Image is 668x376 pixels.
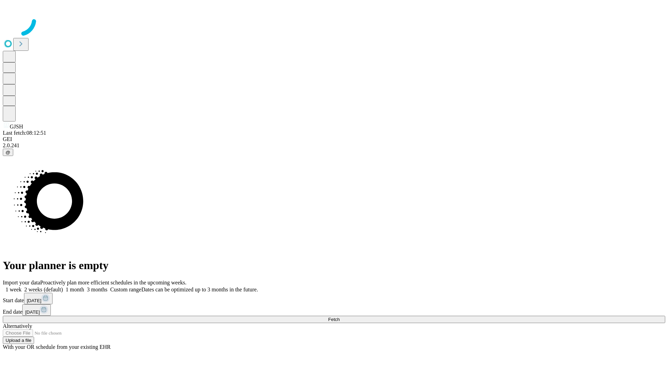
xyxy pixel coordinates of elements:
[6,150,10,155] span: @
[10,124,23,130] span: GJSH
[3,316,665,323] button: Fetch
[3,130,46,136] span: Last fetch: 08:12:51
[66,287,84,292] span: 1 month
[141,287,258,292] span: Dates can be optimized up to 3 months in the future.
[3,323,32,329] span: Alternatively
[110,287,141,292] span: Custom range
[3,280,40,285] span: Import your data
[87,287,108,292] span: 3 months
[25,310,40,315] span: [DATE]
[40,280,186,285] span: Proactively plan more efficient schedules in the upcoming weeks.
[3,344,111,350] span: With your OR schedule from your existing EHR
[3,293,665,304] div: Start date
[328,317,340,322] span: Fetch
[3,304,665,316] div: End date
[6,287,22,292] span: 1 week
[3,149,13,156] button: @
[3,337,34,344] button: Upload a file
[24,287,63,292] span: 2 weeks (default)
[3,142,665,149] div: 2.0.241
[3,259,665,272] h1: Your planner is empty
[24,293,53,304] button: [DATE]
[27,298,41,303] span: [DATE]
[22,304,51,316] button: [DATE]
[3,136,665,142] div: GEI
